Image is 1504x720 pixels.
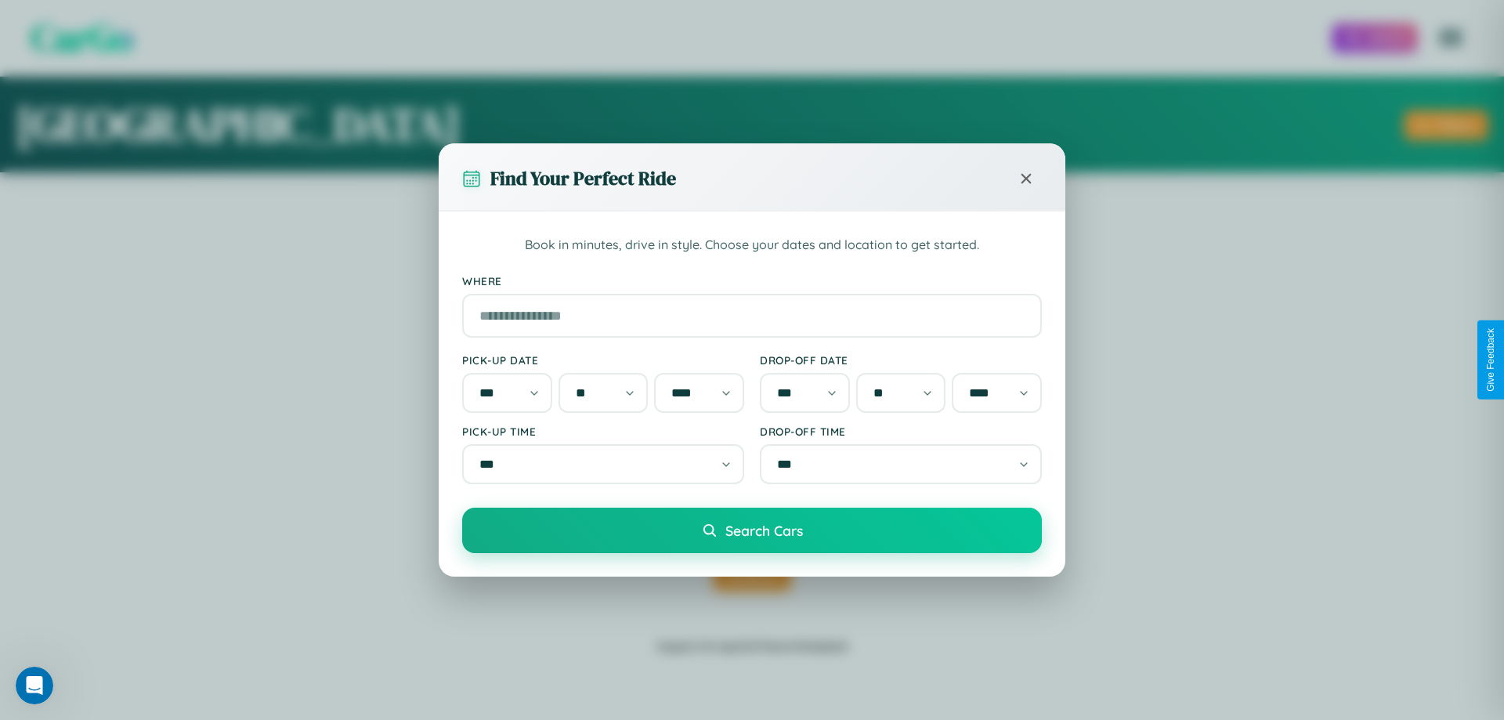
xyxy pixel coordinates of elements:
[725,522,803,539] span: Search Cars
[462,274,1042,288] label: Where
[462,425,744,438] label: Pick-up Time
[490,165,676,191] h3: Find Your Perfect Ride
[462,508,1042,553] button: Search Cars
[760,425,1042,438] label: Drop-off Time
[760,353,1042,367] label: Drop-off Date
[462,235,1042,255] p: Book in minutes, drive in style. Choose your dates and location to get started.
[462,353,744,367] label: Pick-up Date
